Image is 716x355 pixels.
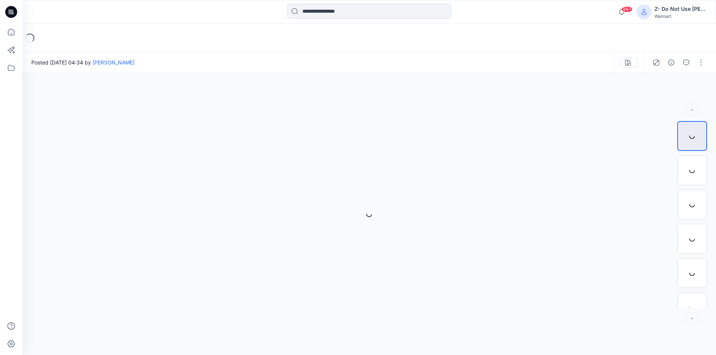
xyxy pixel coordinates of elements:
span: Posted [DATE] 04:34 by [31,58,135,66]
svg: avatar [641,9,647,15]
div: Z- Do Not Use [PERSON_NAME] [654,4,707,13]
div: Walmart [654,13,707,19]
span: 99+ [621,6,632,12]
a: [PERSON_NAME] [92,59,135,66]
button: Details [665,57,677,69]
